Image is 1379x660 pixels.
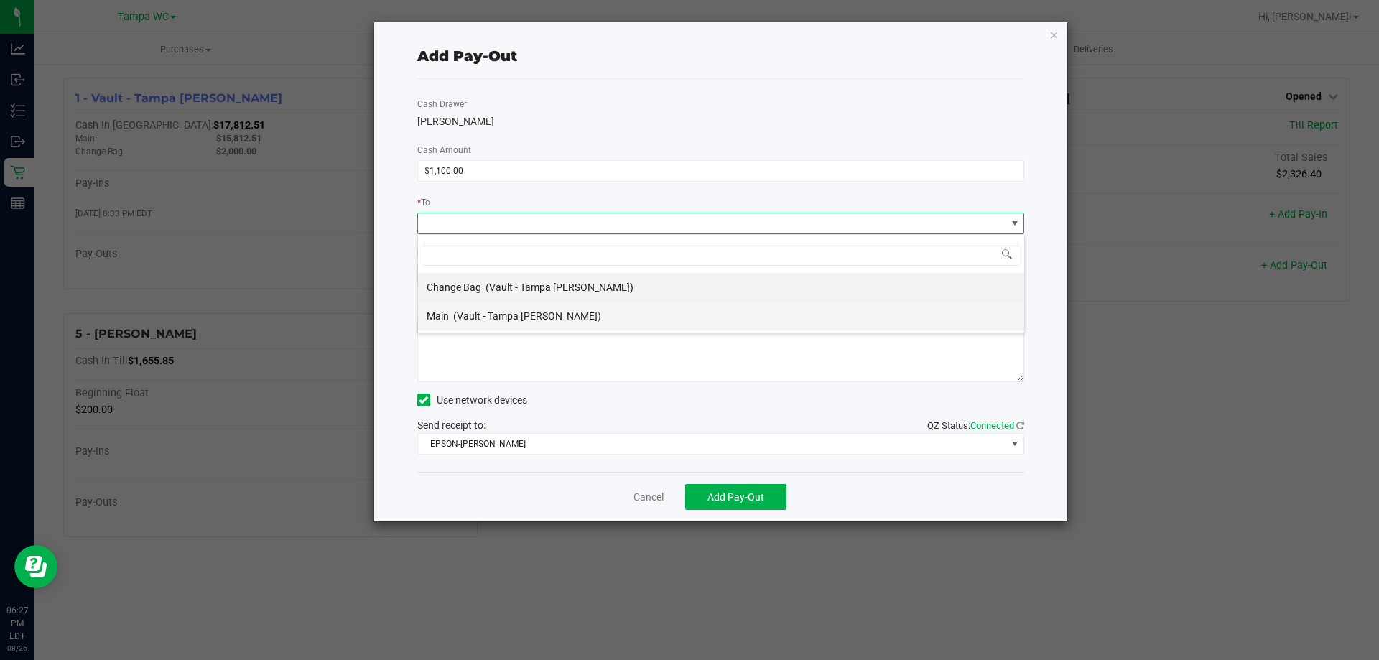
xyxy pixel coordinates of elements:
[427,282,481,293] span: Change Bag
[417,45,517,67] div: Add Pay-Out
[427,310,449,322] span: Main
[927,420,1024,431] span: QZ Status:
[417,145,471,155] span: Cash Amount
[417,114,1025,129] div: [PERSON_NAME]
[417,419,486,431] span: Send receipt to:
[417,393,527,408] label: Use network devices
[685,484,786,510] button: Add Pay-Out
[417,98,467,111] label: Cash Drawer
[14,545,57,588] iframe: Resource center
[707,491,764,503] span: Add Pay-Out
[486,282,633,293] span: (Vault - Tampa [PERSON_NAME])
[417,196,430,209] label: To
[970,420,1014,431] span: Connected
[418,434,1006,454] span: EPSON-[PERSON_NAME]
[633,490,664,505] a: Cancel
[453,310,601,322] span: (Vault - Tampa [PERSON_NAME])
